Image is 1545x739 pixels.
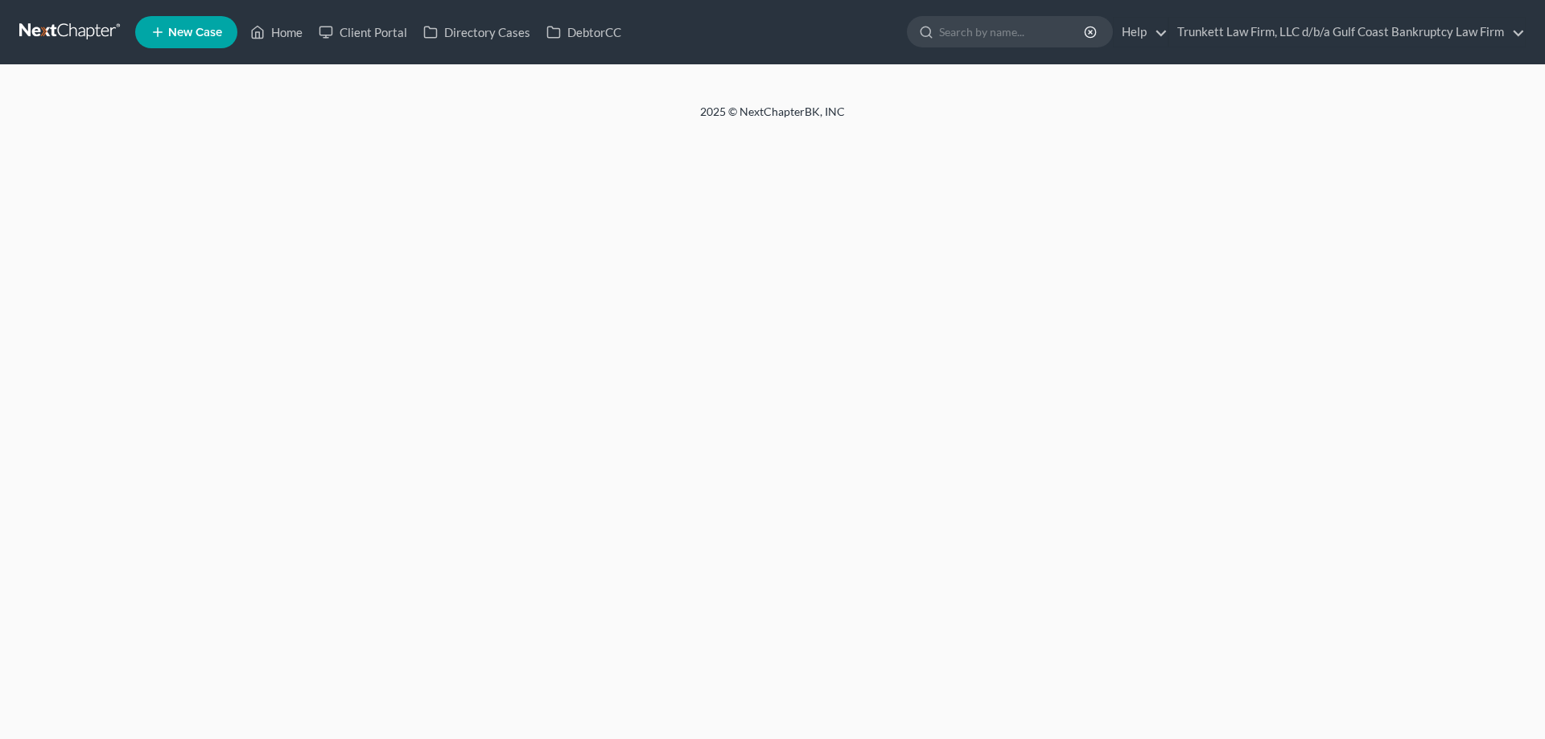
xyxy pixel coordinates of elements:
[168,27,222,39] span: New Case
[311,18,415,47] a: Client Portal
[415,18,538,47] a: Directory Cases
[314,104,1231,133] div: 2025 © NextChapterBK, INC
[242,18,311,47] a: Home
[1169,18,1525,47] a: Trunkett Law Firm, LLC d/b/a Gulf Coast Bankruptcy Law Firm
[538,18,629,47] a: DebtorCC
[939,17,1086,47] input: Search by name...
[1114,18,1168,47] a: Help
